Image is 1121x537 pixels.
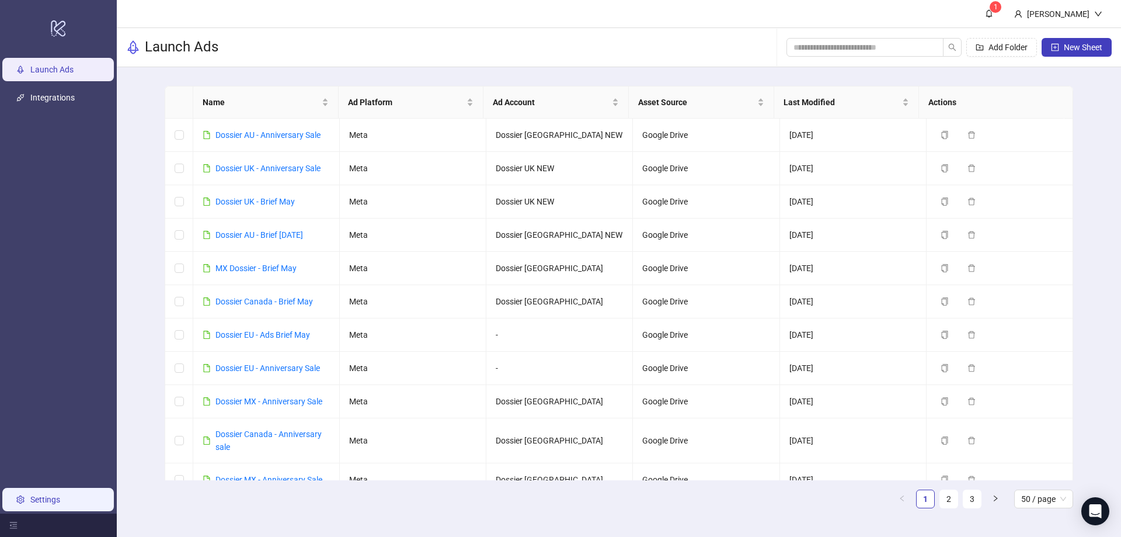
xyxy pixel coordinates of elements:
td: [DATE] [780,219,927,252]
td: Google Drive [633,152,779,185]
a: Dossier Canada - Brief May [215,297,313,306]
a: Dossier MX - Anniversary Sale [215,475,322,484]
span: file [203,198,211,206]
a: Dossier EU - Anniversary Sale [215,363,320,373]
li: Next Page [986,490,1005,508]
span: Last Modified [784,96,900,109]
td: Meta [340,463,486,497]
td: [DATE] [780,119,927,152]
span: copy [941,476,949,484]
li: 1 [916,490,935,508]
td: Google Drive [633,285,779,318]
td: Meta [340,219,486,252]
td: Meta [340,119,486,152]
span: file [203,264,211,272]
span: copy [941,436,949,445]
td: [DATE] [780,463,927,497]
span: delete [967,331,976,339]
a: 1 [917,490,934,508]
td: Google Drive [633,463,779,497]
td: Dossier [GEOGRAPHIC_DATA] NEW [486,119,633,152]
td: Google Drive [633,318,779,352]
span: delete [967,297,976,306]
td: Google Drive [633,385,779,418]
sup: 1 [990,1,1001,13]
a: Launch Ads [30,65,74,75]
td: Dossier UK NEW [486,185,633,219]
span: file [203,476,211,484]
span: Ad Account [493,96,610,109]
span: file [203,164,211,172]
span: delete [967,476,976,484]
td: Dossier [GEOGRAPHIC_DATA] [486,385,633,418]
td: Meta [340,152,486,185]
td: Dossier [GEOGRAPHIC_DATA] [486,463,633,497]
span: delete [967,397,976,406]
td: Google Drive [633,252,779,285]
span: copy [941,164,949,172]
a: Settings [30,495,60,504]
span: menu-fold [9,521,18,529]
li: Previous Page [893,490,911,508]
td: Google Drive [633,185,779,219]
span: file [203,331,211,339]
span: copy [941,264,949,272]
a: Dossier EU - Ads Brief May [215,330,310,339]
span: Asset Source [638,96,755,109]
td: - [486,352,633,385]
a: MX Dossier - Brief May [215,264,297,273]
td: [DATE] [780,352,927,385]
span: copy [941,331,949,339]
a: 2 [940,490,958,508]
span: down [1094,10,1102,18]
td: Dossier [GEOGRAPHIC_DATA] [486,285,633,318]
td: Dossier UK NEW [486,152,633,185]
button: left [893,490,911,508]
span: file [203,397,211,406]
div: Page Size [1014,490,1073,508]
td: [DATE] [780,252,927,285]
td: Meta [340,185,486,219]
td: [DATE] [780,285,927,318]
span: file [203,364,211,372]
span: left [899,495,906,502]
td: [DATE] [780,185,927,219]
td: [DATE] [780,418,927,463]
span: file [203,131,211,139]
th: Ad Account [483,86,629,119]
span: delete [967,198,976,206]
span: copy [941,397,949,406]
td: Meta [340,385,486,418]
th: Asset Source [629,86,774,119]
span: delete [967,164,976,172]
span: copy [941,231,949,239]
span: bell [985,9,993,18]
span: file [203,436,211,445]
td: Meta [340,252,486,285]
a: Dossier AU - Anniversary Sale [215,130,321,140]
span: plus-square [1051,43,1059,51]
span: copy [941,198,949,206]
td: [DATE] [780,385,927,418]
span: copy [941,131,949,139]
span: file [203,297,211,306]
td: Google Drive [633,119,779,152]
span: delete [967,264,976,272]
span: delete [967,131,976,139]
div: [PERSON_NAME] [1022,8,1094,20]
span: copy [941,364,949,372]
span: 1 [994,3,998,11]
td: Meta [340,352,486,385]
span: New Sheet [1064,43,1102,52]
span: rocket [126,40,140,54]
a: Dossier Canada - Anniversary sale [215,429,322,452]
td: Meta [340,418,486,463]
a: Dossier MX - Anniversary Sale [215,397,322,406]
td: Dossier [GEOGRAPHIC_DATA] [486,252,633,285]
td: [DATE] [780,152,927,185]
a: Dossier AU - Brief [DATE] [215,230,303,240]
li: 2 [939,490,958,508]
a: Dossier UK - Brief May [215,197,295,206]
span: search [948,43,956,51]
span: Add Folder [988,43,1028,52]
